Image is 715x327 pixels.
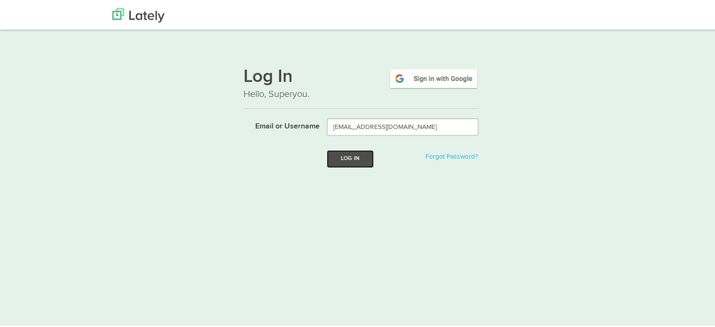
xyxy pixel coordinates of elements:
img: google-signin.png [389,66,479,88]
input: Email or Username [327,117,479,135]
a: Forgot Password? [425,152,478,159]
img: Lately [112,7,165,21]
p: Hello, Superyou. [244,86,479,100]
button: Log In [327,149,374,166]
label: Email or Username [236,117,320,131]
h1: Log In [244,66,479,86]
